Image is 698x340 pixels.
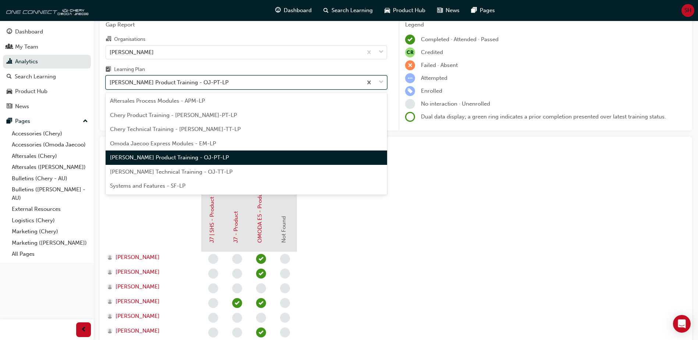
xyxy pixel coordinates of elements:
span: [PERSON_NAME] [116,312,160,320]
a: My Team [3,40,91,54]
span: Dashboard [284,6,312,15]
span: Gap Report [106,21,387,29]
span: learningRecordVerb_NONE-icon [208,298,218,308]
a: pages-iconPages [465,3,501,18]
button: DashboardMy TeamAnalyticsSearch LearningProduct HubNews [3,24,91,114]
span: [PERSON_NAME] [116,327,160,335]
div: Learning Plan [114,66,145,73]
span: guage-icon [275,6,281,15]
a: Analytics [3,55,91,68]
a: External Resources [9,203,91,215]
button: Pages [3,114,91,128]
a: car-iconProduct Hub [379,3,431,18]
span: Aftersales Process Modules - APM-LP [110,98,205,104]
div: [PERSON_NAME] Product Training - OJ-PT-LP [110,78,228,87]
span: Systems and Features - SF-LP [110,183,185,189]
span: Failed · Absent [421,62,458,68]
a: Logistics (Chery) [9,215,91,226]
span: Completed · Attended · Passed [421,36,499,43]
span: learningRecordVerb_ENROLL-icon [405,86,415,96]
span: news-icon [437,6,443,15]
div: Search Learning [15,72,56,81]
span: learningRecordVerb_NONE-icon [232,283,242,293]
a: news-iconNews [431,3,465,18]
span: learningRecordVerb_NONE-icon [280,298,290,308]
span: [PERSON_NAME] [116,297,160,306]
span: null-icon [405,47,415,57]
span: Chery Technical Training - [PERSON_NAME]-TT-LP [110,126,241,132]
div: Organisations [114,36,145,43]
span: down-icon [379,78,384,87]
a: J7 - Product [233,211,239,243]
a: [PERSON_NAME] [107,253,194,262]
a: [PERSON_NAME] [107,327,194,335]
span: learningRecordVerb_ATTEMPT-icon [405,73,415,83]
a: OMODA E5 - Product [256,188,263,243]
span: up-icon [83,117,88,126]
span: car-icon [385,6,390,15]
span: learningRecordVerb_NONE-icon [208,327,218,337]
a: Aftersales (Chery) [9,150,91,162]
span: [PERSON_NAME] [116,283,160,291]
a: search-iconSearch Learning [318,3,379,18]
span: Product Hub [393,6,425,15]
div: Pages [15,117,30,125]
span: pages-icon [471,6,477,15]
span: learningRecordVerb_NONE-icon [232,254,242,264]
span: learningRecordVerb_NONE-icon [256,283,266,293]
a: All Pages [9,248,91,260]
img: oneconnect [4,3,88,18]
div: Product Hub [15,87,47,96]
span: learningRecordVerb_COMPLETE-icon [405,35,415,45]
span: Omoda Jaecoo Express Modules - EM-LP [110,140,216,147]
span: learningRecordVerb_NONE-icon [256,313,266,323]
div: Open Intercom Messenger [673,315,691,333]
span: learningRecordVerb_FAIL-icon [405,60,415,70]
span: Attempted [421,75,447,81]
span: car-icon [7,88,12,95]
span: down-icon [379,47,384,57]
span: learningRecordVerb_PASS-icon [256,327,266,337]
button: SH [681,4,694,17]
span: learningRecordVerb_PASS-icon [256,269,266,279]
span: learningplan-icon [106,67,111,73]
span: news-icon [7,103,12,110]
span: [PERSON_NAME] [116,268,160,276]
span: learningRecordVerb_NONE-icon [208,254,218,264]
a: Product Hub [3,85,91,98]
span: SH [684,6,691,15]
div: My Team [15,43,38,51]
span: learningRecordVerb_PASS-icon [256,254,266,264]
a: Dashboard [3,25,91,39]
a: Accessories (Chery) [9,128,91,139]
div: Dashboard [15,28,43,36]
span: Chery Product Training - [PERSON_NAME]-PT-LP [110,112,237,118]
span: learningRecordVerb_NONE-icon [232,269,242,279]
span: organisation-icon [106,36,111,43]
span: [PERSON_NAME] Technical Training - OJ-TT-LP [110,169,233,175]
span: Pages [480,6,495,15]
span: learningRecordVerb_NONE-icon [280,269,290,279]
span: learningRecordVerb_NONE-icon [232,313,242,323]
span: search-icon [323,6,329,15]
span: News [446,6,460,15]
span: learningRecordVerb_PASS-icon [232,298,242,308]
span: people-icon [7,44,12,50]
span: [PERSON_NAME] [116,253,160,262]
span: learningRecordVerb_NONE-icon [405,99,415,109]
span: learningRecordVerb_NONE-icon [280,327,290,337]
a: Marketing (Chery) [9,226,91,237]
a: Search Learning [3,70,91,84]
a: guage-iconDashboard [269,3,318,18]
a: Aftersales ([PERSON_NAME]) [9,162,91,173]
span: search-icon [7,74,12,80]
a: Bulletins ([PERSON_NAME] - AU) [9,184,91,203]
span: learningRecordVerb_PASS-icon [256,298,266,308]
span: learningRecordVerb_NONE-icon [208,313,218,323]
a: [PERSON_NAME] [107,268,194,276]
span: learningRecordVerb_NONE-icon [208,283,218,293]
div: Legend [405,21,686,29]
span: learningRecordVerb_NONE-icon [232,327,242,337]
span: Dual data display; a green ring indicates a prior completion presented over latest training status. [421,113,666,120]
